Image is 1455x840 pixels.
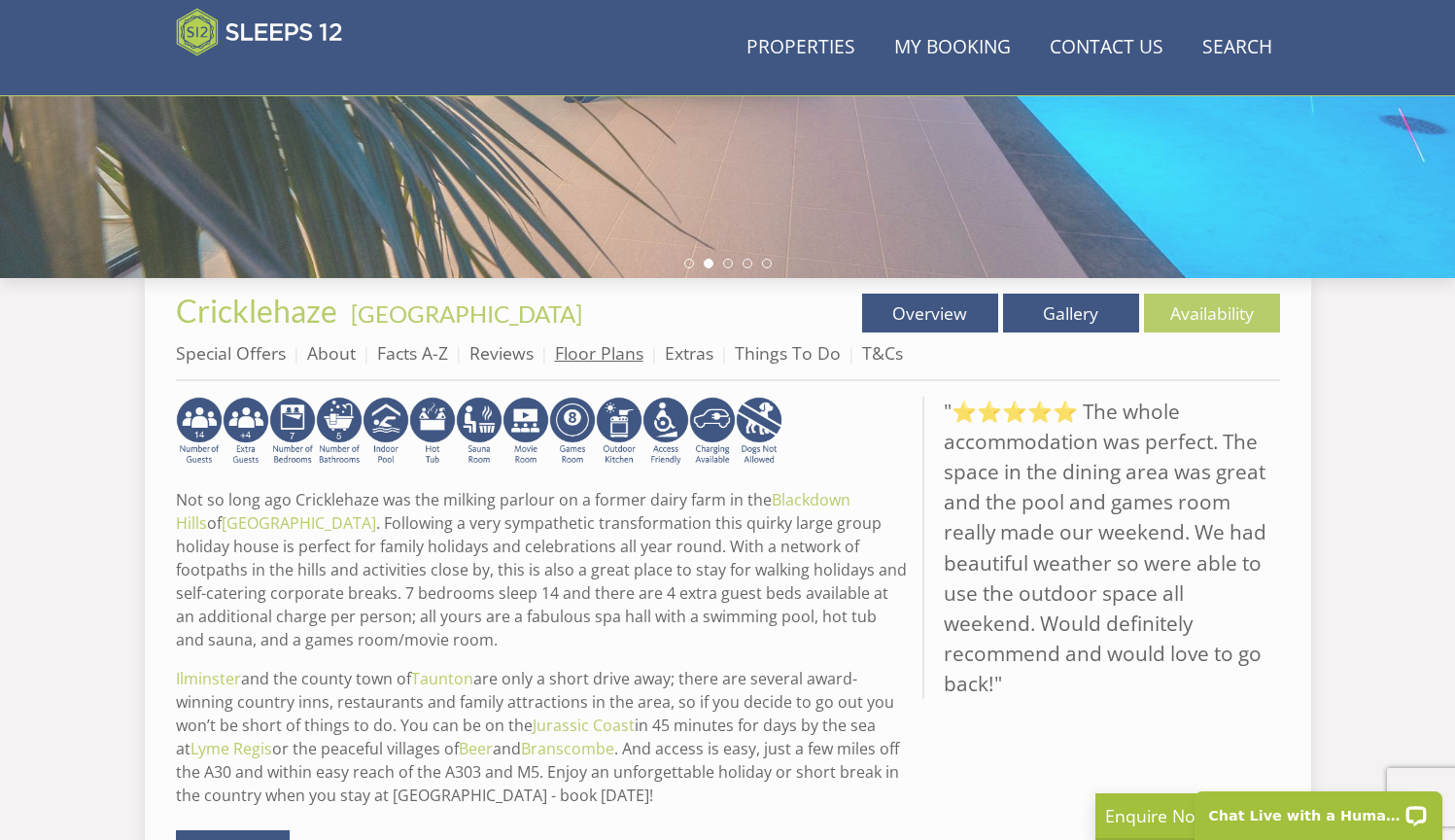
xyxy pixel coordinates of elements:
a: Blackdown Hills [176,489,850,534]
img: Sleeps 12 [176,8,343,56]
a: Taunton [411,668,473,689]
a: Lyme Regis [191,738,272,759]
span: Cricklehaze [176,292,337,330]
img: AD_4nXcpX5uDwed6-YChlrI2BYOgXwgg3aqYHOhRm0XfZB-YtQW2NrmeCr45vGAfVKUq4uWnc59ZmEsEzoF5o39EWARlT1ewO... [409,397,456,467]
a: Branscombe [521,738,614,759]
img: AD_4nXful-Fd_N7IaUezfVaozT31pL8dwNIF0Qrrqe13RrFw6n_jpsViquNpKCns0kxSZ7IzeFv_AThAwWsq12-Tbyj1odoZK... [176,397,223,467]
a: Floor Plans [555,341,643,365]
img: AD_4nXe3VD57-M2p5iq4fHgs6WJFzKj8B0b3RcPFe5LKK9rgeZlFmFoaMJPsJOOJzc7Q6RMFEqsjIZ5qfEJu1txG3QLmI_2ZW... [642,397,689,467]
a: Things To Do [735,341,841,365]
a: Cricklehaze [176,292,343,330]
a: [GEOGRAPHIC_DATA] [222,512,376,534]
img: AD_4nXcMx2CE34V8zJUSEa4yj9Pppk-n32tBXeIdXm2A2oX1xZoj8zz1pCuMiQujsiKLZDhbHnQsaZvA37aEfuFKITYDwIrZv... [502,397,549,467]
img: AD_4nXfkFtrpaXUtUFzPNUuRY6lw1_AXVJtVz-U2ei5YX5aGQiUrqNXS9iwbJN5FWUDjNILFFLOXd6gEz37UJtgCcJbKwxVV0... [736,397,782,467]
blockquote: "⭐⭐⭐⭐⭐ The whole accommodation was perfect. The space in the dining area was great and the pool a... [922,397,1280,700]
a: Availability [1144,294,1280,332]
p: Not so long ago Cricklehaze was the milking parlour on a former dairy farm in the of . Following ... [176,488,907,651]
iframe: LiveChat chat widget [1182,779,1455,840]
a: Jurassic Coast [533,715,635,736]
a: Ilminster [176,668,241,689]
a: Facts A-Z [377,341,448,365]
a: Extras [665,341,713,365]
img: AD_4nXei2dp4L7_L8OvME76Xy1PUX32_NMHbHVSts-g-ZAVb8bILrMcUKZI2vRNdEqfWP017x6NFeUMZMqnp0JYknAB97-jDN... [363,397,409,467]
img: AD_4nXdxWG_VJzWvdcEgUAXGATx6wR9ALf-b3pO0Wv8JqPQicHBbIur_fycMGrCfvtJxUkL7_dC_Ih2A3VWjPzrEQCT_Y6-em... [316,397,363,467]
span: - [343,299,582,328]
a: Contact Us [1042,26,1171,70]
a: Beer [459,738,493,759]
iframe: Customer reviews powered by Trustpilot [166,68,370,85]
a: Special Offers [176,341,286,365]
img: AD_4nXfTH09p_77QXgSCMRwRHt9uPNW8Va4Uit02IXPabNXDWzciDdevrPBrTCLz6v3P7E_ej9ytiKnaxPMKY2ysUWAwIMchf... [596,397,642,467]
a: Gallery [1003,294,1139,332]
a: Overview [862,294,998,332]
p: and the county town of are only a short drive away; there are several award-winning country inns,... [176,667,907,807]
img: AD_4nXcnT2OPG21WxYUhsl9q61n1KejP7Pk9ESVM9x9VetD-X_UXXoxAKaMRZGYNcSGiAsmGyKm0QlThER1osyFXNLmuYOVBV... [689,397,736,467]
img: AD_4nXdrZMsjcYNLGsKuA84hRzvIbesVCpXJ0qqnwZoX5ch9Zjv73tWe4fnFRs2gJ9dSiUubhZXckSJX_mqrZBmYExREIfryF... [549,397,596,467]
p: Enquire Now [1105,803,1397,828]
a: Search [1195,26,1280,70]
a: Properties [739,26,863,70]
a: T&Cs [862,341,903,365]
a: About [307,341,356,365]
a: Reviews [469,341,534,365]
a: My Booking [886,26,1019,70]
a: [GEOGRAPHIC_DATA] [351,299,582,328]
img: AD_4nXfP_KaKMqx0g0JgutHT0_zeYI8xfXvmwo0MsY3H4jkUzUYMTusOxEa3Skhnz4D7oQ6oXH13YSgM5tXXReEg6aaUXi7Eu... [223,397,269,467]
img: AD_4nXdjbGEeivCGLLmyT_JEP7bTfXsjgyLfnLszUAQeQ4RcokDYHVBt5R8-zTDbAVICNoGv1Dwc3nsbUb1qR6CAkrbZUeZBN... [456,397,502,467]
img: AD_4nXfpvCopSjPgFbrTpZ4Gb7z5vnaH8jAbqJolZQMpS62V5cqRSJM9TeuVSL7bGYE6JfFcU1DuF4uSwvi9kHIO1tFmPipW4... [269,397,316,467]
